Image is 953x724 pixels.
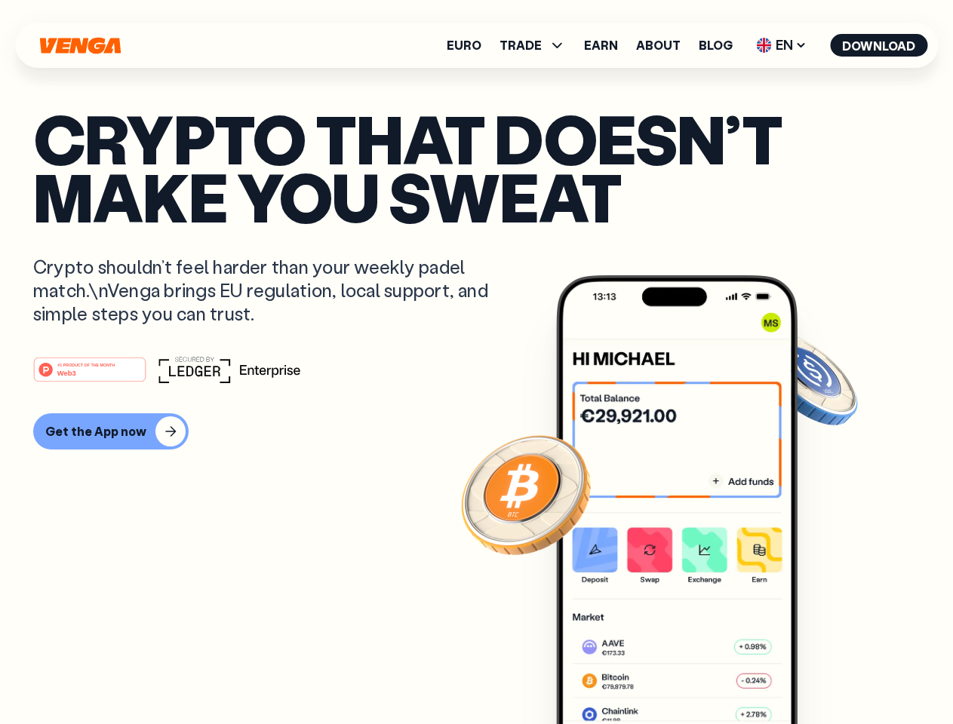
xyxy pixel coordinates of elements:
svg: Home [38,37,122,54]
a: #1 PRODUCT OF THE MONTHWeb3 [33,366,146,385]
span: TRADE [500,36,566,54]
div: Get the App now [45,424,146,439]
a: About [636,39,681,51]
a: Euro [447,39,481,51]
img: Bitcoin [458,426,594,562]
a: Blog [699,39,733,51]
tspan: #1 PRODUCT OF THE MONTH [57,362,115,367]
img: USDC coin [752,324,861,433]
p: Crypto that doesn’t make you sweat [33,109,920,225]
tspan: Web3 [57,368,76,376]
span: TRADE [500,39,542,51]
img: flag-uk [756,38,771,53]
a: Earn [584,39,618,51]
span: EN [751,33,812,57]
button: Download [830,34,927,57]
button: Get the App now [33,413,189,449]
p: Crypto shouldn’t feel harder than your weekly padel match.\nVenga brings EU regulation, local sup... [33,255,510,326]
a: Get the App now [33,413,920,449]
